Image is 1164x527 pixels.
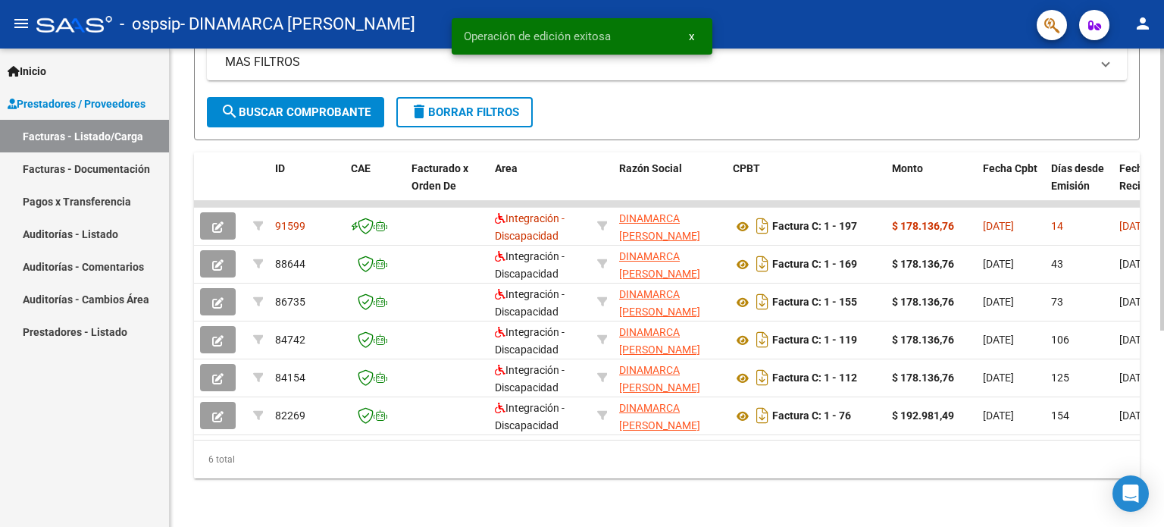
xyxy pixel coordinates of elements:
div: 27437538781 [619,400,721,431]
mat-icon: search [221,102,239,121]
i: Descargar documento [753,365,772,390]
mat-icon: delete [410,102,428,121]
span: Borrar Filtros [410,105,519,119]
span: Inicio [8,63,46,80]
datatable-header-cell: Monto [886,152,977,219]
span: [DATE] [983,258,1014,270]
span: - ospsip [120,8,180,41]
strong: Factura C: 1 - 169 [772,259,857,271]
span: [DATE] [1119,220,1150,232]
span: 82269 [275,409,305,422]
datatable-header-cell: Area [489,152,591,219]
strong: Factura C: 1 - 119 [772,334,857,347]
span: Integración - Discapacidad [495,402,565,431]
div: 27437538781 [619,324,721,356]
datatable-header-cell: Fecha Cpbt [977,152,1045,219]
span: 14 [1051,220,1063,232]
datatable-header-cell: Días desde Emisión [1045,152,1113,219]
div: 6 total [194,441,1140,478]
span: 73 [1051,296,1063,308]
span: [DATE] [1119,296,1150,308]
span: [DATE] [1119,258,1150,270]
span: DINAMARCA [PERSON_NAME] [619,364,700,394]
span: DINAMARCA [PERSON_NAME] [619,212,700,242]
strong: $ 178.136,76 [892,258,954,270]
strong: Factura C: 1 - 112 [772,372,857,384]
span: 84742 [275,334,305,346]
span: Integración - Discapacidad [495,288,565,318]
span: 88644 [275,258,305,270]
span: Prestadores / Proveedores [8,96,145,112]
span: Integración - Discapacidad [495,250,565,280]
strong: $ 178.136,76 [892,296,954,308]
span: 106 [1051,334,1069,346]
span: CAE [351,162,371,174]
div: Open Intercom Messenger [1112,475,1149,512]
span: Integración - Discapacidad [495,326,565,356]
span: 125 [1051,372,1069,384]
i: Descargar documento [753,290,772,314]
span: 43 [1051,258,1063,270]
span: Razón Social [619,162,682,174]
strong: $ 192.981,49 [892,409,954,422]
span: Fecha Cpbt [983,162,1037,174]
span: Monto [892,162,923,174]
span: Fecha Recibido [1119,162,1162,192]
span: DINAMARCA [PERSON_NAME] [619,326,700,356]
span: DINAMARCA [PERSON_NAME] [619,250,700,280]
strong: Factura C: 1 - 155 [772,296,857,309]
span: [DATE] [983,296,1014,308]
span: - DINAMARCA [PERSON_NAME] [180,8,415,41]
mat-panel-title: MAS FILTROS [225,54,1090,71]
span: [DATE] [983,220,1014,232]
div: 27437538781 [619,210,721,242]
span: ID [275,162,285,174]
strong: $ 178.136,76 [892,334,954,346]
span: [DATE] [1119,334,1150,346]
datatable-header-cell: CAE [345,152,405,219]
mat-icon: person [1134,14,1152,33]
div: 27437538781 [619,362,721,394]
span: Días desde Emisión [1051,162,1104,192]
span: Buscar Comprobante [221,105,371,119]
span: Area [495,162,518,174]
i: Descargar documento [753,328,772,352]
strong: Factura C: 1 - 197 [772,221,857,233]
span: 84154 [275,372,305,384]
mat-expansion-panel-header: MAS FILTROS [207,44,1127,80]
button: Borrar Filtros [396,97,533,127]
strong: $ 178.136,76 [892,220,954,232]
span: 91599 [275,220,305,232]
span: Integración - Discapacidad [495,212,565,242]
span: 86735 [275,296,305,308]
span: [DATE] [983,334,1014,346]
div: 27437538781 [619,286,721,318]
span: [DATE] [983,409,1014,422]
datatable-header-cell: Razón Social [613,152,727,219]
span: [DATE] [1119,372,1150,384]
button: x [677,23,706,50]
strong: $ 178.136,76 [892,372,954,384]
span: Integración - Discapacidad [495,364,565,394]
datatable-header-cell: CPBT [727,152,886,219]
mat-icon: menu [12,14,30,33]
i: Descargar documento [753,403,772,428]
span: DINAMARCA [PERSON_NAME] [619,402,700,431]
i: Descargar documento [753,214,772,238]
button: Buscar Comprobante [207,97,384,127]
span: CPBT [733,162,760,174]
span: x [689,30,694,43]
span: DINAMARCA [PERSON_NAME] [619,288,700,318]
datatable-header-cell: Facturado x Orden De [405,152,489,219]
datatable-header-cell: ID [269,152,345,219]
span: Facturado x Orden De [411,162,468,192]
span: [DATE] [1119,409,1150,422]
span: Operación de edición exitosa [464,29,611,44]
i: Descargar documento [753,252,772,276]
span: [DATE] [983,372,1014,384]
span: 154 [1051,409,1069,422]
div: 27437538781 [619,248,721,280]
strong: Factura C: 1 - 76 [772,410,851,422]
